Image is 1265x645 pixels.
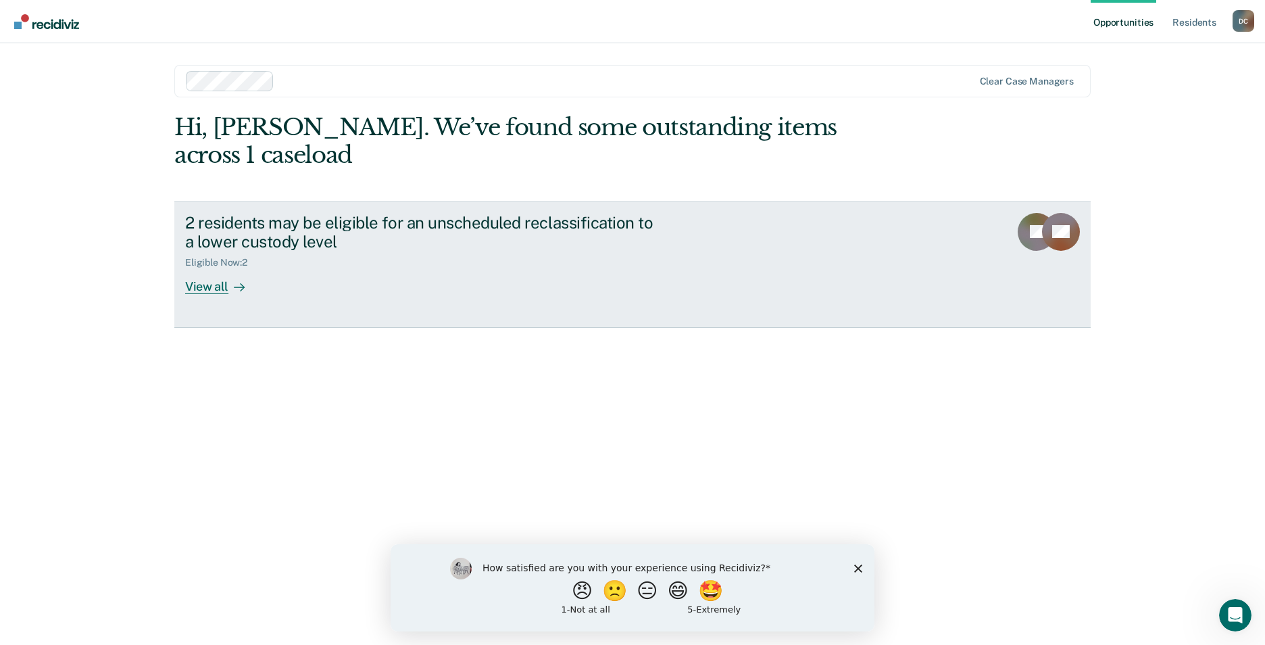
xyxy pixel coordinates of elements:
[185,213,660,252] div: 2 residents may be eligible for an unscheduled reclassification to a lower custody level
[1233,10,1254,32] button: Profile dropdown button
[185,257,258,268] div: Eligible Now : 2
[1233,10,1254,32] div: D C
[174,114,908,169] div: Hi, [PERSON_NAME]. We’ve found some outstanding items across 1 caseload
[980,76,1074,87] div: Clear case managers
[391,544,874,631] iframe: Survey by Kim from Recidiviz
[185,268,261,295] div: View all
[174,201,1091,328] a: 2 residents may be eligible for an unscheduled reclassification to a lower custody levelEligible ...
[1219,599,1251,631] iframe: Intercom live chat
[14,14,79,29] img: Recidiviz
